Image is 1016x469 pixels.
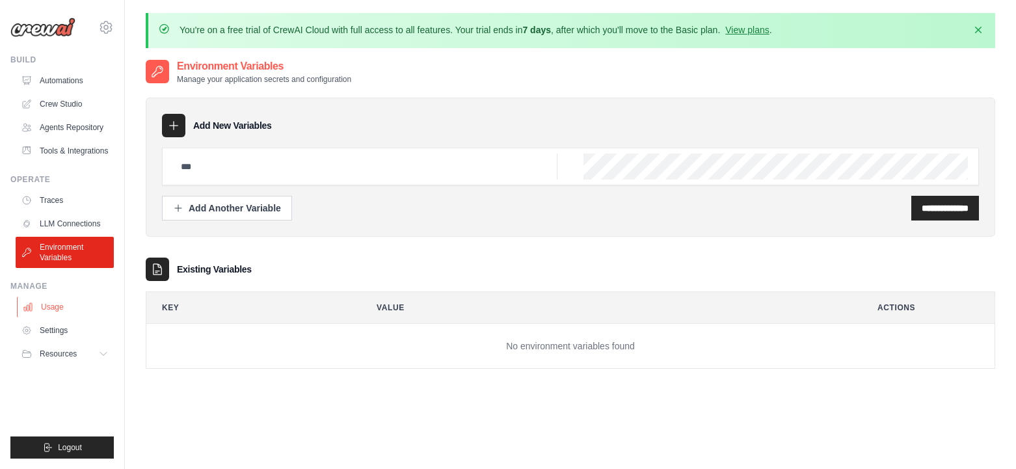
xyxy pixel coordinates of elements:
[725,25,769,35] a: View plans
[16,141,114,161] a: Tools & Integrations
[177,263,252,276] h3: Existing Variables
[10,55,114,65] div: Build
[17,297,115,317] a: Usage
[180,23,772,36] p: You're on a free trial of CrewAI Cloud with full access to all features. Your trial ends in , aft...
[522,25,551,35] strong: 7 days
[16,190,114,211] a: Traces
[193,119,272,132] h3: Add New Variables
[10,436,114,459] button: Logout
[16,343,114,364] button: Resources
[10,281,114,291] div: Manage
[16,117,114,138] a: Agents Repository
[16,320,114,341] a: Settings
[10,18,75,37] img: Logo
[58,442,82,453] span: Logout
[177,74,351,85] p: Manage your application secrets and configuration
[146,292,351,323] th: Key
[862,292,995,323] th: Actions
[40,349,77,359] span: Resources
[162,196,292,221] button: Add Another Variable
[16,237,114,268] a: Environment Variables
[177,59,351,74] h2: Environment Variables
[16,70,114,91] a: Automations
[16,213,114,234] a: LLM Connections
[361,292,851,323] th: Value
[16,94,114,114] a: Crew Studio
[146,324,995,369] td: No environment variables found
[173,202,281,215] div: Add Another Variable
[10,174,114,185] div: Operate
